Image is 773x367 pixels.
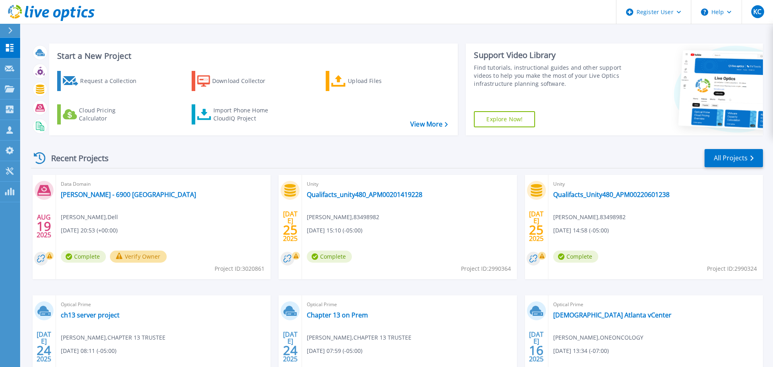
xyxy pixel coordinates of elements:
[707,264,757,273] span: Project ID: 2990324
[61,300,266,309] span: Optical Prime
[283,347,298,354] span: 24
[529,226,544,233] span: 25
[283,226,298,233] span: 25
[37,347,51,354] span: 24
[307,300,512,309] span: Optical Prime
[61,226,118,235] span: [DATE] 20:53 (+00:00)
[553,213,626,222] span: [PERSON_NAME] , 83498982
[307,213,379,222] span: [PERSON_NAME] , 83498982
[36,211,52,241] div: AUG 2025
[553,180,758,189] span: Unity
[410,120,448,128] a: View More
[461,264,511,273] span: Project ID: 2990364
[474,111,535,127] a: Explore Now!
[753,8,761,15] span: KC
[212,73,277,89] div: Download Collector
[553,346,609,355] span: [DATE] 13:34 (-07:00)
[283,211,298,241] div: [DATE] 2025
[553,300,758,309] span: Optical Prime
[213,106,276,122] div: Import Phone Home CloudIQ Project
[61,213,118,222] span: [PERSON_NAME] , Dell
[57,52,448,60] h3: Start a New Project
[307,191,422,199] a: Qualifacts_unity480_APM00201419228
[553,226,609,235] span: [DATE] 14:58 (-05:00)
[474,64,625,88] div: Find tutorials, instructional guides and other support videos to help you make the most of your L...
[61,333,165,342] span: [PERSON_NAME] , CHAPTER 13 TRUSTEE
[307,346,362,355] span: [DATE] 07:59 (-05:00)
[283,332,298,361] div: [DATE] 2025
[215,264,265,273] span: Project ID: 3020861
[529,211,544,241] div: [DATE] 2025
[553,191,670,199] a: Qualifacts_Unity480_APM00220601238
[36,332,52,361] div: [DATE] 2025
[326,71,415,91] a: Upload Files
[61,191,196,199] a: [PERSON_NAME] - 6900 [GEOGRAPHIC_DATA]
[61,346,116,355] span: [DATE] 08:11 (-05:00)
[474,50,625,60] div: Support Video Library
[79,106,143,122] div: Cloud Pricing Calculator
[553,311,672,319] a: [DEMOGRAPHIC_DATA] Atlanta vCenter
[529,347,544,354] span: 16
[57,71,147,91] a: Request a Collection
[307,226,362,235] span: [DATE] 15:10 (-05:00)
[307,180,512,189] span: Unity
[705,149,763,167] a: All Projects
[61,180,266,189] span: Data Domain
[307,311,368,319] a: Chapter 13 on Prem
[61,251,106,263] span: Complete
[110,251,167,263] button: Verify Owner
[307,251,352,263] span: Complete
[307,333,411,342] span: [PERSON_NAME] , CHAPTER 13 TRUSTEE
[529,332,544,361] div: [DATE] 2025
[348,73,412,89] div: Upload Files
[80,73,145,89] div: Request a Collection
[61,311,120,319] a: ch13 server project
[57,104,147,124] a: Cloud Pricing Calculator
[37,223,51,230] span: 19
[553,251,598,263] span: Complete
[553,333,643,342] span: [PERSON_NAME] , ONEONCOLOGY
[192,71,281,91] a: Download Collector
[31,148,120,168] div: Recent Projects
